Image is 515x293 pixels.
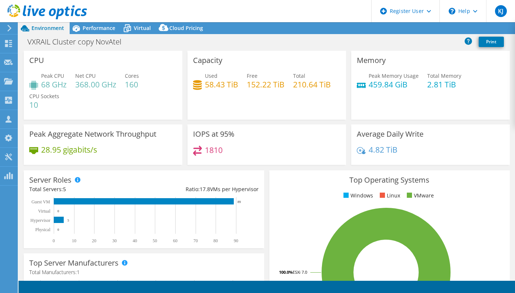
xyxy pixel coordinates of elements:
h1: VXRAIL Cluster copy NovAtel [24,38,133,46]
span: Free [247,72,257,79]
span: Total [293,72,305,79]
span: Net CPU [75,72,96,79]
h3: CPU [29,56,44,64]
text: Physical [35,227,50,232]
h4: 10 [29,101,59,109]
span: 5 [63,186,66,193]
svg: \n [449,8,455,14]
h3: Average Daily Write [357,130,423,138]
h4: 368.00 GHz [75,80,116,89]
h3: Capacity [193,56,222,64]
text: 89 [237,200,241,204]
span: Virtual [134,24,151,31]
text: 0 [53,238,55,243]
h4: 152.22 TiB [247,80,285,89]
text: Virtual [38,209,51,214]
text: 90 [234,238,238,243]
h4: 4.82 TiB [369,146,398,154]
text: 10 [72,238,76,243]
li: VMware [405,192,434,200]
text: 70 [193,238,198,243]
span: KJ [495,5,507,17]
li: Windows [342,192,373,200]
div: Total Servers: [29,185,144,193]
h4: 2.81 TiB [427,80,461,89]
span: Cores [125,72,139,79]
h4: 160 [125,80,139,89]
text: 0 [57,209,59,213]
h3: Peak Aggregate Network Throughput [29,130,156,138]
h4: 28.95 gigabits/s [41,146,97,154]
text: 20 [92,238,96,243]
span: 1 [77,269,80,276]
text: 40 [133,238,137,243]
h3: Server Roles [29,176,72,184]
h4: 210.64 TiB [293,80,331,89]
h4: 1810 [205,146,223,154]
h3: Top Server Manufacturers [29,259,119,267]
span: Cloud Pricing [169,24,203,31]
div: Ratio: VMs per Hypervisor [144,185,258,193]
span: 17.8 [200,186,210,193]
span: Performance [83,24,115,31]
span: Peak Memory Usage [369,72,419,79]
text: 50 [153,238,157,243]
span: Total Memory [427,72,461,79]
h3: IOPS at 95% [193,130,235,138]
span: Environment [31,24,64,31]
text: 60 [173,238,177,243]
a: Print [479,37,504,47]
span: Peak CPU [41,72,64,79]
h3: Top Operating Systems [275,176,504,184]
li: Linux [378,192,400,200]
text: 80 [213,238,218,243]
h3: Memory [357,56,386,64]
text: 5 [67,219,69,222]
h4: 58.43 TiB [205,80,238,89]
text: Hypervisor [30,218,50,223]
h4: 459.84 GiB [369,80,419,89]
h4: Total Manufacturers: [29,268,259,276]
tspan: ESXi 7.0 [293,269,307,275]
text: Guest VM [31,199,50,204]
span: CPU Sockets [29,93,59,100]
text: 30 [112,238,117,243]
h4: 68 GHz [41,80,67,89]
text: 0 [57,228,59,232]
tspan: 100.0% [279,269,293,275]
span: Used [205,72,217,79]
